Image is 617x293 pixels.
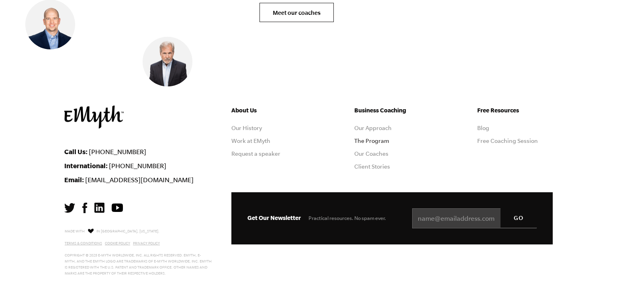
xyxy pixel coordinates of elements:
[231,125,262,131] a: Our History
[94,203,104,213] img: LinkedIn
[577,254,617,293] div: Chatwidget
[112,203,123,212] img: YouTube
[354,138,389,144] a: The Program
[65,227,212,277] p: Made with in [GEOGRAPHIC_DATA], [US_STATE]. Copyright © 2025 E-Myth Worldwide, Inc. All rights re...
[88,228,94,234] img: Love
[501,208,537,228] input: GO
[109,162,166,169] a: [PHONE_NUMBER]
[259,3,334,22] a: Meet our coaches
[85,176,194,183] a: [EMAIL_ADDRESS][DOMAIN_NAME]
[477,138,538,144] a: Free Coaching Session
[89,148,146,155] a: [PHONE_NUMBER]
[308,215,386,221] span: Practical resources. No spam ever.
[247,214,301,221] span: Get Our Newsletter
[133,241,160,245] a: Privacy Policy
[65,241,102,245] a: Terms & Conditions
[354,106,430,115] h5: Business Coaching
[477,106,553,115] h5: Free Resources
[82,203,87,213] img: Facebook
[354,163,390,170] a: Client Stories
[64,176,84,183] strong: Email:
[64,148,88,155] strong: Call Us:
[64,106,124,128] img: EMyth
[477,125,489,131] a: Blog
[143,37,192,86] img: Steve Edkins, EMyth Business Coach
[412,208,537,228] input: name@emailaddress.com
[64,203,75,213] img: Twitter
[231,151,280,157] a: Request a speaker
[354,151,388,157] a: Our Coaches
[231,106,307,115] h5: About Us
[231,138,270,144] a: Work at EMyth
[105,241,130,245] a: Cookie Policy
[354,125,392,131] a: Our Approach
[64,162,108,169] strong: International:
[577,254,617,293] iframe: Chat Widget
